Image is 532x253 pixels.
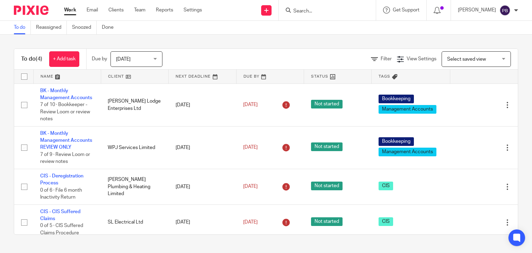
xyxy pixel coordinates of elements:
[311,182,343,190] span: Not started
[108,7,124,14] a: Clients
[169,169,236,204] td: [DATE]
[72,21,97,34] a: Snoozed
[381,56,392,61] span: Filter
[169,84,236,126] td: [DATE]
[243,220,258,225] span: [DATE]
[40,224,83,236] span: 0 of 5 · CIS Suffered Claims Procedure
[64,7,76,14] a: Work
[40,102,90,121] span: 7 of 10 · Bookkeeper - Review Loom or review notes
[14,6,48,15] img: Pixie
[40,174,83,185] a: CIS - Deregistration Process
[184,7,202,14] a: Settings
[379,217,393,226] span: CIS
[407,56,436,61] span: View Settings
[92,55,107,62] p: Due by
[379,75,390,78] span: Tags
[243,184,258,189] span: [DATE]
[49,51,79,67] a: + Add task
[243,102,258,107] span: [DATE]
[156,7,173,14] a: Reports
[447,57,486,62] span: Select saved view
[169,204,236,240] td: [DATE]
[379,105,436,114] span: Management Accounts
[21,55,42,63] h1: To do
[499,5,511,16] img: svg%3E
[40,188,82,200] span: 0 of 6 · File 6 month Inactivity Return
[458,7,496,14] p: [PERSON_NAME]
[102,21,119,34] a: Done
[116,57,131,62] span: [DATE]
[134,7,145,14] a: Team
[393,8,419,12] span: Get Support
[311,100,343,108] span: Not started
[243,145,258,150] span: [DATE]
[379,148,436,156] span: Management Accounts
[379,95,414,103] span: Bookkeeping
[169,126,236,169] td: [DATE]
[311,217,343,226] span: Not started
[101,126,168,169] td: WPJ Services Limited
[36,56,42,62] span: (4)
[40,209,80,221] a: CIS - CIS Suffered Claims
[101,204,168,240] td: SL Electrical Ltd
[87,7,98,14] a: Email
[311,142,343,151] span: Not started
[14,21,31,34] a: To do
[101,169,168,204] td: [PERSON_NAME] Plumbing & Heating Limited
[101,84,168,126] td: [PERSON_NAME] Lodge Enterprises Ltd
[36,21,67,34] a: Reassigned
[40,152,90,164] span: 7 of 9 · Review Loom or review notes
[379,137,414,146] span: Bookkeeping
[293,8,355,15] input: Search
[40,131,92,150] a: BK - Monthly Management Accounts REVIEW ONLY
[40,88,92,100] a: BK - Monthly Management Accounts
[379,182,393,190] span: CIS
